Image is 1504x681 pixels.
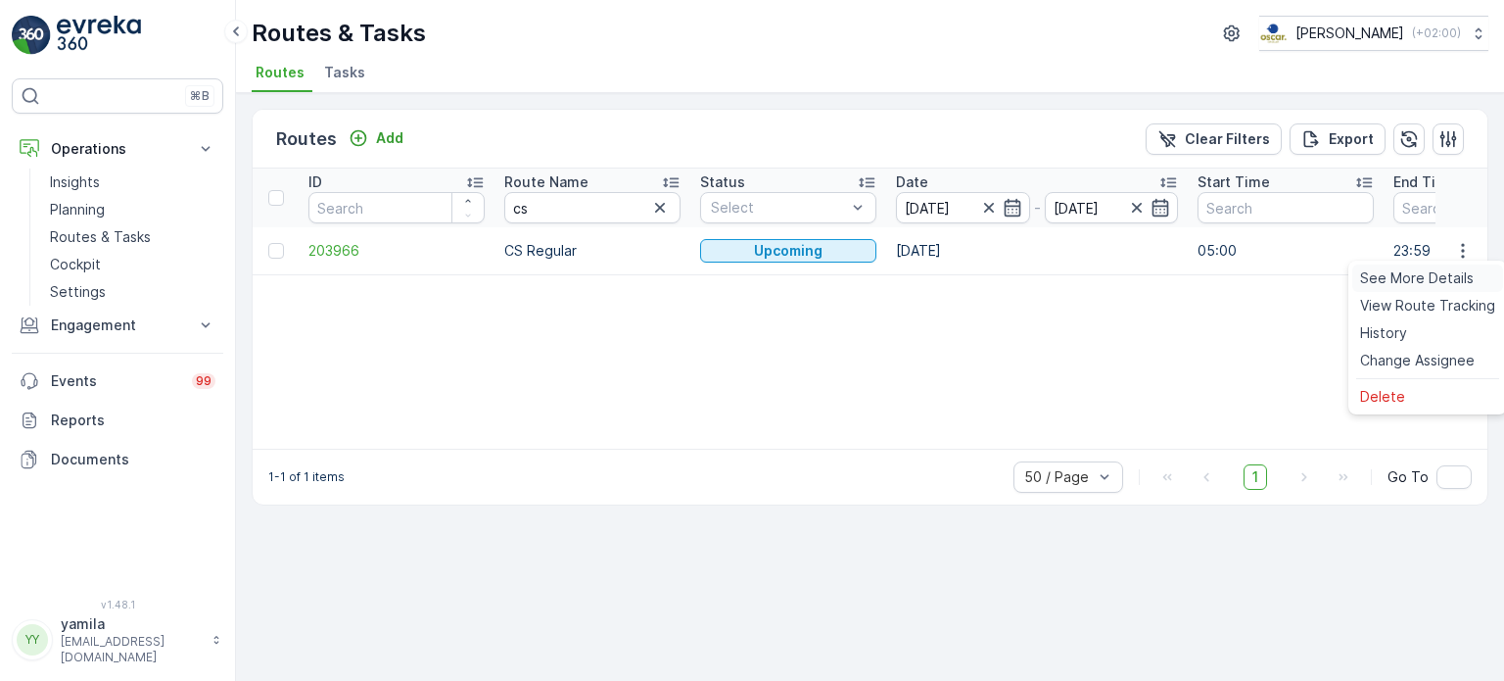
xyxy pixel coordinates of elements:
[1360,323,1407,343] span: History
[1360,268,1474,288] span: See More Details
[754,241,822,261] p: Upcoming
[1412,25,1461,41] p: ( +02:00 )
[12,401,223,440] a: Reports
[51,371,180,391] p: Events
[494,227,690,274] td: CS Regular
[42,169,223,196] a: Insights
[61,634,202,665] p: [EMAIL_ADDRESS][DOMAIN_NAME]
[51,450,215,469] p: Documents
[12,614,223,665] button: YYyamila[EMAIL_ADDRESS][DOMAIN_NAME]
[1290,123,1386,155] button: Export
[1259,16,1488,51] button: [PERSON_NAME](+02:00)
[42,278,223,306] a: Settings
[196,373,211,389] p: 99
[268,469,345,485] p: 1-1 of 1 items
[1198,192,1374,223] input: Search
[1259,23,1288,44] img: basis-logo_rgb2x.png
[50,255,101,274] p: Cockpit
[1045,192,1179,223] input: dd/mm/yyyy
[1329,129,1374,149] p: Export
[711,198,846,218] p: Select
[1188,227,1384,274] td: 05:00
[308,241,485,261] a: 203966
[700,239,876,263] button: Upcoming
[51,411,215,430] p: Reports
[50,200,105,219] p: Planning
[12,129,223,169] button: Operations
[12,306,223,345] button: Engagement
[61,614,202,634] p: yamila
[12,362,223,401] a: Events99
[504,172,588,192] p: Route Name
[42,251,223,278] a: Cockpit
[324,63,365,82] span: Tasks
[1360,387,1405,407] span: Delete
[51,316,184,335] p: Engagement
[276,125,337,153] p: Routes
[1295,24,1404,43] p: [PERSON_NAME]
[1185,129,1270,149] p: Clear Filters
[42,196,223,223] a: Planning
[886,227,1188,274] td: [DATE]
[50,282,106,302] p: Settings
[12,440,223,479] a: Documents
[341,126,411,150] button: Add
[1360,351,1475,370] span: Change Assignee
[50,227,151,247] p: Routes & Tasks
[504,192,681,223] input: Search
[896,192,1030,223] input: dd/mm/yyyy
[308,172,322,192] p: ID
[1352,265,1503,292] a: See More Details
[50,172,100,192] p: Insights
[1352,292,1503,319] a: View Route Tracking
[1034,196,1041,219] p: -
[12,16,51,55] img: logo
[57,16,141,55] img: logo_light-DOdMpM7g.png
[42,223,223,251] a: Routes & Tasks
[268,243,284,259] div: Toggle Row Selected
[1198,172,1270,192] p: Start Time
[51,139,184,159] p: Operations
[1387,467,1429,487] span: Go To
[376,128,403,148] p: Add
[896,172,928,192] p: Date
[12,599,223,610] span: v 1.48.1
[252,18,426,49] p: Routes & Tasks
[190,88,210,104] p: ⌘B
[1360,296,1495,316] span: View Route Tracking
[308,192,485,223] input: Search
[256,63,305,82] span: Routes
[1393,172,1457,192] p: End Time
[700,172,745,192] p: Status
[1146,123,1282,155] button: Clear Filters
[17,624,48,656] div: YY
[1244,464,1267,490] span: 1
